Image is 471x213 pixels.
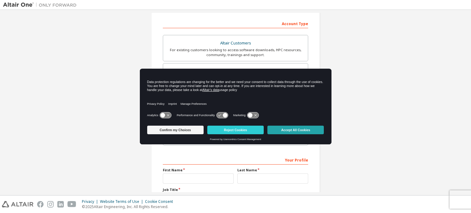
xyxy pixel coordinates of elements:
div: Cookie Consent [145,199,177,204]
img: Altair One [3,2,80,8]
img: altair_logo.svg [2,201,33,207]
img: instagram.svg [47,201,54,207]
div: Altair Customers [167,39,304,48]
img: linkedin.svg [57,201,64,207]
img: facebook.svg [37,201,44,207]
div: Privacy [82,199,100,204]
img: youtube.svg [67,201,76,207]
div: Website Terms of Use [100,199,145,204]
div: Account Type [163,18,308,28]
label: Job Title [163,187,308,192]
p: © 2025 Altair Engineering, Inc. All Rights Reserved. [82,204,177,209]
div: For existing customers looking to access software downloads, HPC resources, community, trainings ... [167,48,304,57]
label: First Name [163,168,234,173]
div: Students [167,67,304,76]
label: Last Name [237,168,308,173]
div: Your Profile [163,155,308,165]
